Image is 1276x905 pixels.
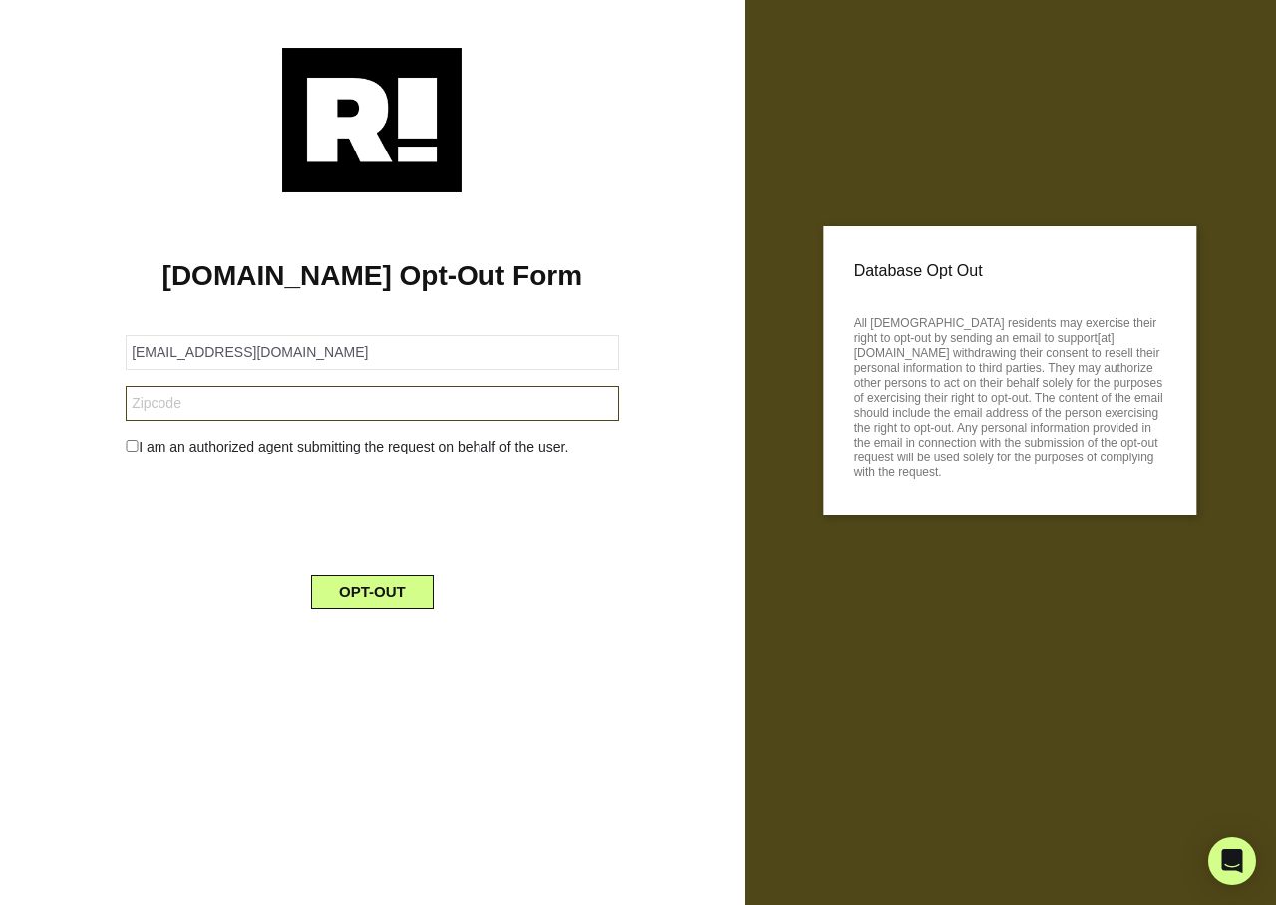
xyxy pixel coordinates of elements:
[854,256,1166,286] p: Database Opt Out
[220,473,523,551] iframe: reCAPTCHA
[126,335,618,370] input: Email Address
[1208,837,1256,885] div: Open Intercom Messenger
[30,259,715,293] h1: [DOMAIN_NAME] Opt-Out Form
[311,575,434,609] button: OPT-OUT
[111,437,633,457] div: I am an authorized agent submitting the request on behalf of the user.
[282,48,462,192] img: Retention.com
[126,386,618,421] input: Zipcode
[854,310,1166,480] p: All [DEMOGRAPHIC_DATA] residents may exercise their right to opt-out by sending an email to suppo...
